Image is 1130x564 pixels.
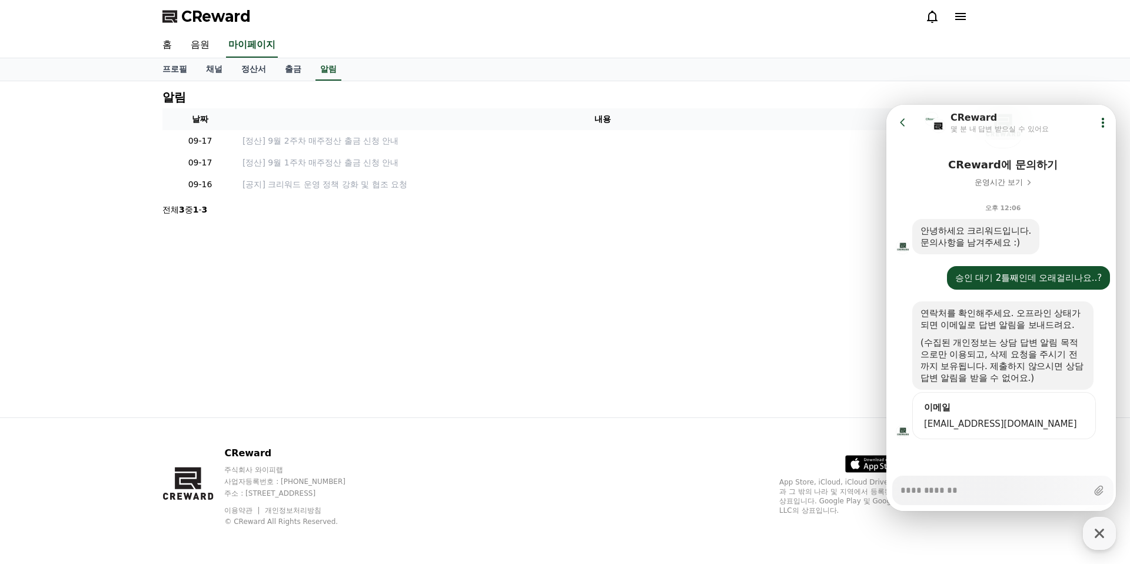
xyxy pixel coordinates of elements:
[162,204,207,215] p: 전체 중 -
[162,91,186,104] h4: 알림
[242,157,963,169] a: [정산] 9월 1주차 매주정산 출금 신청 안내
[202,205,208,214] strong: 3
[224,517,368,526] p: © CReward All Rights Reserved.
[197,58,232,81] a: 채널
[224,477,368,486] p: 사업자등록번호 : [PHONE_NUMBER]
[779,477,968,515] p: App Store, iCloud, iCloud Drive 및 iTunes Store는 미국과 그 밖의 나라 및 지역에서 등록된 Apple Inc.의 서비스 상표입니다. Goo...
[226,33,278,58] a: 마이페이지
[181,7,251,26] span: CReward
[224,489,368,498] p: 주소 : [STREET_ADDRESS]
[162,108,238,130] th: 날짜
[167,157,233,169] p: 09-17
[315,58,341,81] a: 알림
[167,178,233,191] p: 09-16
[162,7,251,26] a: CReward
[167,135,233,147] p: 09-17
[232,58,275,81] a: 정산서
[238,108,968,130] th: 내용
[153,58,197,81] a: 프로필
[193,205,199,214] strong: 1
[224,465,368,475] p: 주식회사 와이피랩
[179,205,185,214] strong: 3
[275,58,311,81] a: 출금
[242,135,963,147] a: [정산] 9월 2주차 매주정산 출금 신청 안내
[181,33,219,58] a: 음원
[224,506,261,515] a: 이용약관
[242,178,963,191] a: [공지] 크리워드 운영 정책 강화 및 협조 요청
[153,33,181,58] a: 홈
[224,446,368,460] p: CReward
[886,105,1116,511] iframe: Channel chat
[265,506,321,515] a: 개인정보처리방침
